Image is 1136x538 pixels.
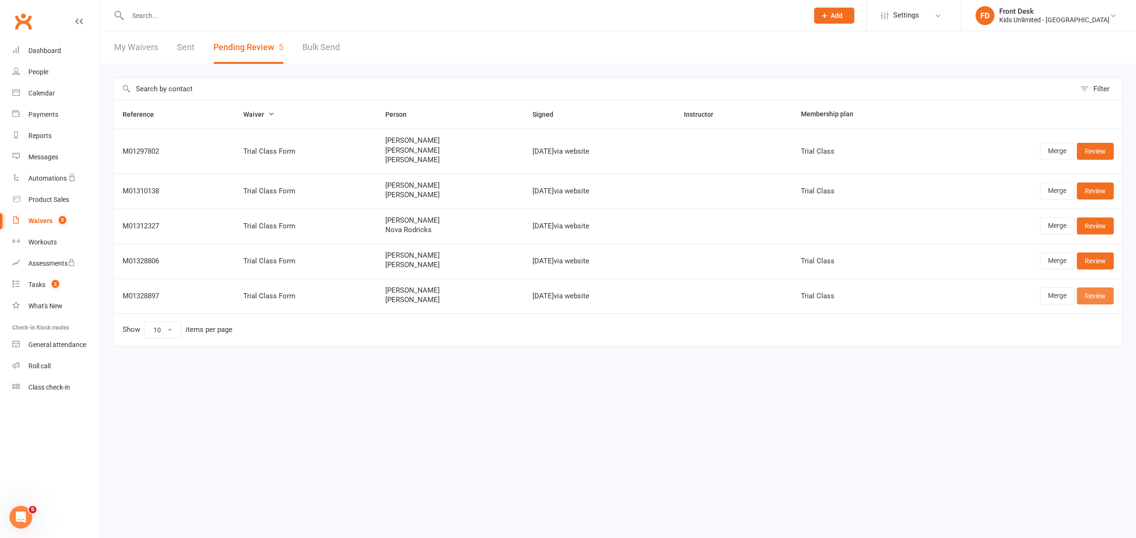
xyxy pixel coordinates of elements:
div: General attendance [28,341,86,348]
span: Nova Rodricks [385,226,515,234]
a: Review [1077,252,1114,269]
a: Merge [1040,252,1074,269]
button: Add [814,8,854,24]
div: Reports [28,132,52,139]
a: Assessments [12,253,100,274]
span: Add [831,12,843,19]
a: Tasks 2 [12,274,100,295]
div: Trial Class [801,292,927,300]
a: Product Sales [12,189,100,210]
div: Front Desk [999,7,1109,16]
span: [PERSON_NAME] [385,261,515,269]
a: Merge [1040,287,1074,304]
span: [PERSON_NAME] [385,182,515,190]
button: Pending Review5 [213,31,284,64]
div: Messages [28,153,58,161]
span: 5 [279,42,284,52]
div: People [28,68,48,76]
div: Dashboard [28,47,61,54]
span: Signed [532,111,564,118]
button: Instructor [684,109,724,120]
a: Messages [12,147,100,168]
div: M01297802 [123,148,226,156]
a: Merge [1040,182,1074,200]
a: Review [1077,143,1114,160]
a: Waivers 5 [12,210,100,232]
div: FD [976,6,994,25]
div: [DATE] via website [532,187,667,195]
div: Show [123,321,232,338]
div: Trial Class Form [243,292,368,300]
button: Person [385,109,417,120]
div: Kids Unlimited - [GEOGRAPHIC_DATA] [999,16,1109,24]
div: Trial Class Form [243,257,368,265]
div: Waivers [28,217,53,225]
a: Dashboard [12,40,100,61]
input: Search by contact [114,78,1075,100]
div: [DATE] via website [532,148,667,156]
div: Product Sales [28,196,69,203]
span: 5 [29,506,36,513]
div: M01328806 [123,257,226,265]
button: Filter [1075,78,1122,100]
span: [PERSON_NAME] [385,286,515,295]
a: People [12,61,100,83]
a: Reports [12,125,100,147]
span: Reference [123,111,164,118]
div: Calendar [28,89,55,97]
div: Trial Class Form [243,187,368,195]
button: Waiver [243,109,275,120]
a: Class kiosk mode [12,377,100,398]
div: M01312327 [123,222,226,230]
div: [DATE] via website [532,292,667,300]
span: [PERSON_NAME] [385,191,515,199]
a: Automations [12,168,100,189]
a: Review [1077,287,1114,304]
div: Trial Class Form [243,222,368,230]
th: Membership plan [792,100,935,129]
div: Trial Class [801,187,927,195]
span: Waiver [243,111,275,118]
div: Filter [1093,83,1109,95]
div: What's New [28,302,62,310]
span: [PERSON_NAME] [385,156,515,164]
a: Merge [1040,143,1074,160]
a: My Waivers [114,31,158,64]
div: items per page [186,326,232,334]
div: Tasks [28,281,45,288]
div: Payments [28,111,58,118]
span: Person [385,111,417,118]
div: M01328897 [123,292,226,300]
a: Clubworx [11,9,35,33]
span: Settings [893,5,919,26]
a: Calendar [12,83,100,104]
div: Class check-in [28,383,70,391]
div: Workouts [28,238,57,246]
a: Payments [12,104,100,125]
div: Automations [28,174,67,182]
div: [DATE] via website [532,257,667,265]
a: Sent [177,31,195,64]
span: [PERSON_NAME] [385,137,515,145]
iframe: Intercom live chat [9,506,32,529]
a: Merge [1040,217,1074,234]
a: Roll call [12,356,100,377]
span: [PERSON_NAME] [385,147,515,155]
span: [PERSON_NAME] [385,252,515,260]
button: Reference [123,109,164,120]
span: 2 [52,280,59,288]
a: What's New [12,295,100,317]
a: Workouts [12,232,100,253]
span: Instructor [684,111,724,118]
div: Trial Class Form [243,148,368,156]
a: Review [1077,217,1114,234]
a: Bulk Send [302,31,340,64]
div: Roll call [28,362,51,370]
input: Search... [125,9,802,22]
div: [DATE] via website [532,222,667,230]
a: General attendance kiosk mode [12,334,100,356]
div: Trial Class [801,257,927,265]
span: [PERSON_NAME] [385,296,515,304]
span: [PERSON_NAME] [385,217,515,225]
div: Trial Class [801,148,927,156]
